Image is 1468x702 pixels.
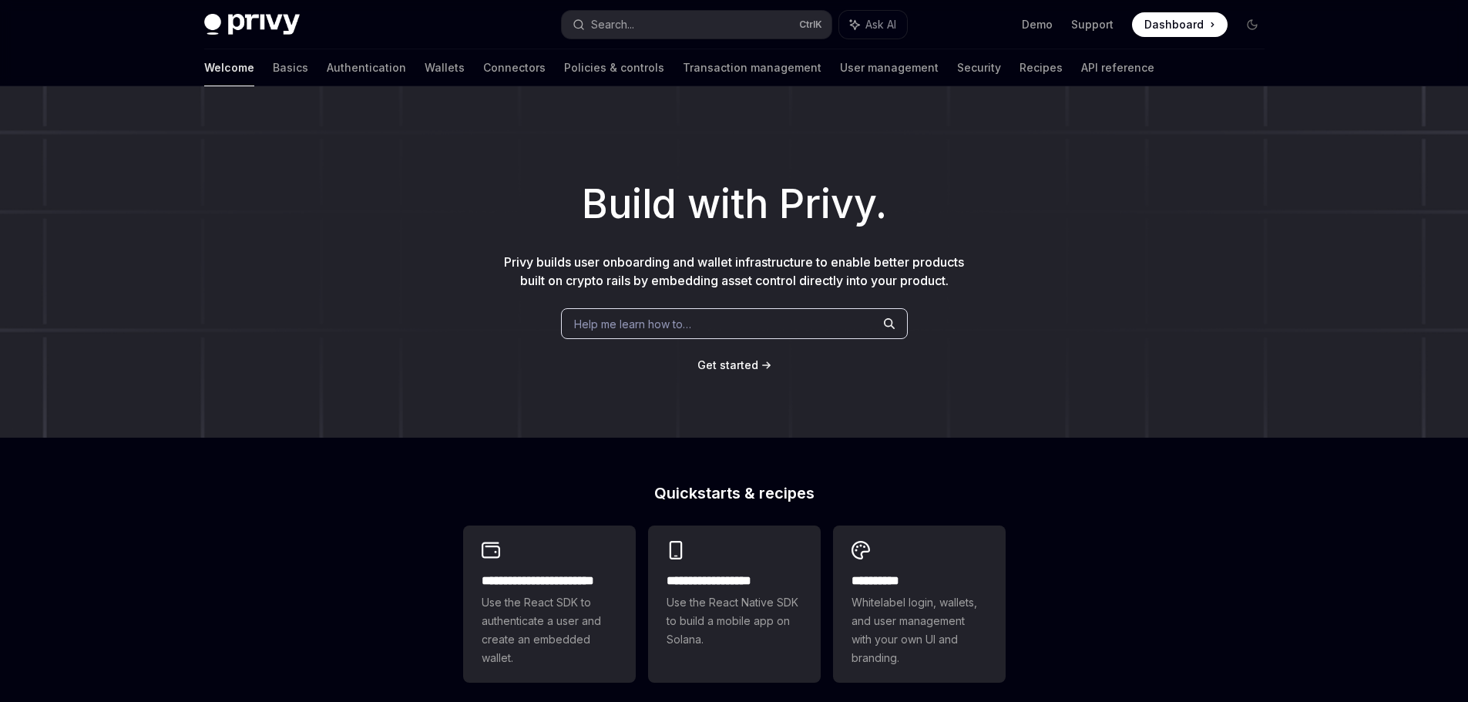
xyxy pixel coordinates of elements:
a: API reference [1081,49,1154,86]
span: Privy builds user onboarding and wallet infrastructure to enable better products built on crypto ... [504,254,964,288]
span: Whitelabel login, wallets, and user management with your own UI and branding. [852,593,987,667]
span: Use the React SDK to authenticate a user and create an embedded wallet. [482,593,617,667]
span: Ctrl K [799,18,822,31]
h1: Build with Privy. [25,174,1443,234]
button: Ask AI [839,11,907,39]
a: **** *****Whitelabel login, wallets, and user management with your own UI and branding. [833,526,1006,683]
a: Transaction management [683,49,821,86]
a: Recipes [1020,49,1063,86]
a: Authentication [327,49,406,86]
span: Get started [697,358,758,371]
span: Ask AI [865,17,896,32]
a: Demo [1022,17,1053,32]
a: User management [840,49,939,86]
a: Security [957,49,1001,86]
button: Toggle dark mode [1240,12,1265,37]
a: Support [1071,17,1114,32]
button: Search...CtrlK [562,11,831,39]
div: Search... [591,15,634,34]
a: Connectors [483,49,546,86]
a: Basics [273,49,308,86]
img: dark logo [204,14,300,35]
h2: Quickstarts & recipes [463,485,1006,501]
a: Dashboard [1132,12,1228,37]
a: Welcome [204,49,254,86]
span: Use the React Native SDK to build a mobile app on Solana. [667,593,802,649]
a: **** **** **** ***Use the React Native SDK to build a mobile app on Solana. [648,526,821,683]
span: Dashboard [1144,17,1204,32]
a: Policies & controls [564,49,664,86]
a: Wallets [425,49,465,86]
a: Get started [697,358,758,373]
span: Help me learn how to… [574,316,691,332]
